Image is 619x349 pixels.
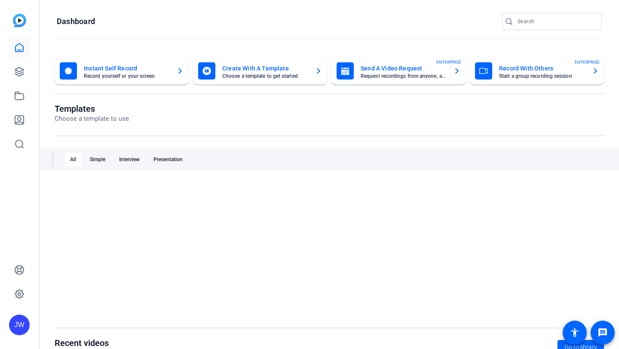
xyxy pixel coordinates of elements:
[499,73,585,79] mat-card-subtitle: Start a group recording session
[361,73,447,79] mat-card-subtitle: Request recordings from anyone, anywhere
[65,153,81,166] div: All
[331,57,466,85] button: Send A Video RequestRequest recordings from anyone, anywhereENTERPRISE
[575,59,600,65] span: ENTERPRISE
[598,328,608,338] mat-icon: message
[55,57,189,85] button: Instant Self RecordRecord yourself or your screen
[57,16,95,27] h1: Dashboard
[55,104,129,114] h1: Templates
[470,57,604,85] button: Record With OthersStart a group recording sessionENTERPRISE
[436,59,461,65] span: ENTERPRISE
[193,57,327,85] button: Create With A TemplateChoose a template to get started
[55,114,129,124] p: Choose a template to use
[13,14,26,27] img: blue-gradient.svg
[361,63,447,73] mat-card-title: Send A Video Request
[85,153,110,166] div: Simple
[518,16,595,27] input: Search
[84,63,170,73] mat-card-title: Instant Self Record
[222,73,308,79] mat-card-subtitle: Choose a template to get started
[84,73,170,79] mat-card-subtitle: Record yourself or your screen
[114,153,145,166] div: Interview
[55,338,138,348] h1: Recent videos
[148,153,188,166] div: Presentation
[570,328,580,338] mat-icon: accessibility
[9,315,30,335] div: JW
[222,63,308,73] mat-card-title: Create With A Template
[499,63,585,73] mat-card-title: Record With Others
